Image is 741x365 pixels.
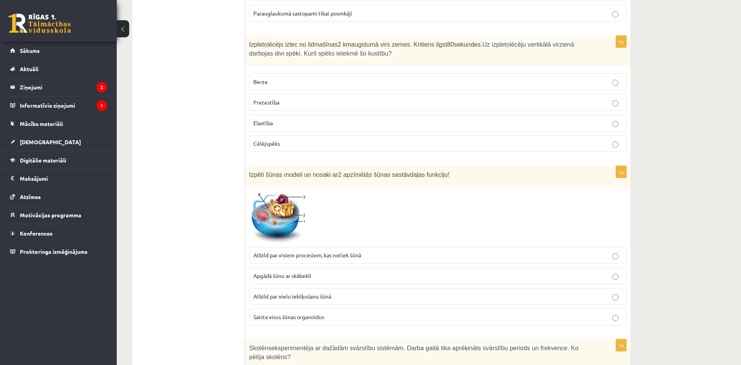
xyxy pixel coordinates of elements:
[612,141,618,148] input: Cēlējspēks
[20,120,63,127] span: Mācību materiāli
[612,253,618,259] input: Atbild par visiem procesiem, kas notiek šūnā
[249,345,271,351] span: Skolēns
[253,251,361,258] span: Atbild par visiem procesiem, kas notiek šūnā
[10,151,107,169] a: Digitālie materiāli
[20,230,53,237] span: Konferences
[20,157,66,164] span: Digitālie materiāli
[10,115,107,133] a: Mācību materiāli
[612,100,618,107] input: Pretestība
[9,14,71,33] a: Rīgas 1. Tālmācības vidusskola
[10,243,107,260] a: Proktoringa izmēģinājums
[97,82,107,93] i: 2
[10,133,107,151] a: [DEMOGRAPHIC_DATA]
[249,41,574,57] span: Uz izpletņlēcēju vertikālā virzienā darbojas divi spēki. Kurš spēks ietekmē šo kustību?
[249,345,579,360] span: eksperimentēja ar dažādām svārstību sistēmām. Darba gaitā tika aprēķināts svārstību periods un fr...
[97,100,107,111] i: 1
[20,47,40,54] span: Sākums
[249,171,338,178] span: Izpēti šūnas modeli un nosaki ar
[253,78,268,85] span: Berze
[20,78,107,96] legend: Ziņojumi
[10,206,107,224] a: Motivācijas programma
[253,272,311,279] span: Apgādā šūnu ar skābekli
[249,191,307,243] img: 1.png
[10,78,107,96] a: Ziņojumi2
[612,11,618,17] input: Parauglaukumā sastopami tikai posmkāji
[20,138,81,145] span: [DEMOGRAPHIC_DATA]
[20,193,41,200] span: Atzīmes
[20,248,88,255] span: Proktoringa izmēģinājums
[10,42,107,59] a: Sākums
[338,171,450,178] span: 2 apzīmētās šūnas sastāvdaļas funkciju!
[612,294,618,300] input: Atbild par vielu iekšķušanu šūnā
[616,339,627,351] p: 1p
[20,65,39,72] span: Aktuāli
[253,10,352,17] span: Parauglaukumā sastopami tikai posmkāji
[253,293,331,300] span: Atbild par vielu iekšķušanu šūnā
[253,140,280,147] span: Cēlējspēks
[10,188,107,206] a: Atzīmes
[338,41,341,48] span: 2
[249,41,482,48] span: Izpletņlēcējs izlec no lidmašīnas augstumā virs zemes. Kritiens ilgst sekundes.
[612,315,618,321] input: Saista visus šūnas organoīdus
[612,274,618,280] input: Apgādā šūnu ar skābekli
[612,80,618,86] input: Berze
[616,166,627,178] p: 1p
[343,41,351,48] span: km
[253,119,273,126] span: Elastība
[10,96,107,114] a: Informatīvie ziņojumi1
[10,60,107,78] a: Aktuāli
[10,224,107,242] a: Konferences
[20,169,107,187] legend: Maksājumi
[447,41,454,48] span: 80
[20,96,107,114] legend: Informatīvie ziņojumi
[612,121,618,127] input: Elastība
[20,211,81,218] span: Motivācijas programma
[253,313,324,320] span: Saista visus šūnas organoīdus
[253,99,279,106] span: Pretestība
[616,35,627,48] p: 1p
[10,169,107,187] a: Maksājumi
